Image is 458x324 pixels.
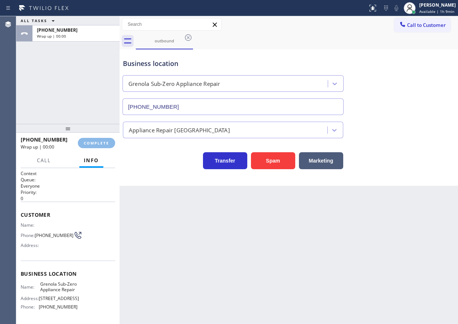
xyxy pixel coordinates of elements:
[16,16,62,25] button: ALL TASKS
[299,152,343,169] button: Marketing
[37,27,78,33] span: [PHONE_NUMBER]
[39,296,79,301] span: [STREET_ADDRESS]
[21,170,115,177] h1: Context
[21,222,40,228] span: Name:
[21,284,40,290] span: Name:
[251,152,295,169] button: Spam
[32,153,55,168] button: Call
[78,138,115,148] button: COMPLETE
[21,144,54,150] span: Wrap up | 00:00
[21,177,115,183] h2: Queue:
[39,304,78,310] span: [PHONE_NUMBER]
[128,80,220,88] div: Grenola Sub-Zero Appliance Repair
[40,281,77,293] span: Grenola Sub-Zero Appliance Repair
[37,157,51,164] span: Call
[21,243,40,248] span: Address:
[84,140,109,146] span: COMPLETE
[203,152,247,169] button: Transfer
[21,233,35,238] span: Phone:
[21,296,39,301] span: Address:
[391,3,402,13] button: Mute
[21,304,39,310] span: Phone:
[21,136,68,143] span: [PHONE_NUMBER]
[21,183,115,189] p: Everyone
[122,18,221,30] input: Search
[35,233,73,238] span: [PHONE_NUMBER]
[84,157,99,164] span: Info
[419,9,454,14] span: Available | 1h 9min
[123,59,343,69] div: Business location
[129,126,230,134] div: Appliance Repair [GEOGRAPHIC_DATA]
[21,189,115,195] h2: Priority:
[21,18,47,23] span: ALL TASKS
[79,153,103,168] button: Info
[137,38,192,43] div: outbound
[21,195,115,202] p: 0
[419,2,456,8] div: [PERSON_NAME]
[123,98,344,115] input: Phone Number
[407,22,446,28] span: Call to Customer
[37,34,66,39] span: Wrap up | 00:00
[21,270,115,277] span: Business location
[21,211,115,218] span: Customer
[394,18,451,32] button: Call to Customer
